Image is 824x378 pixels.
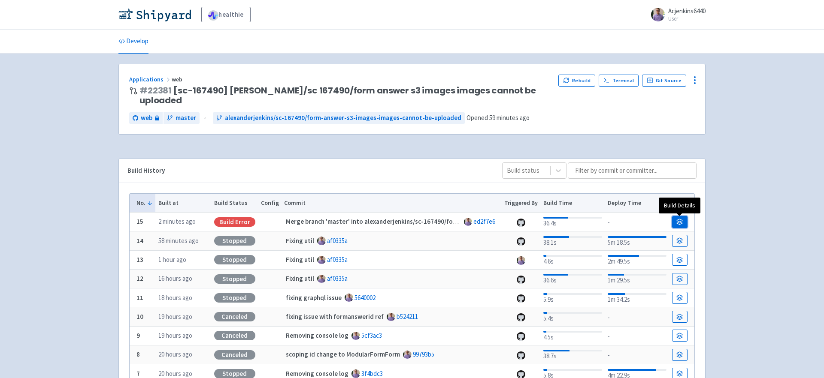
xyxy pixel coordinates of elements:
[141,113,152,123] span: web
[672,216,688,228] a: Build Details
[286,255,314,264] strong: Fixing util
[118,8,191,21] img: Shipyard logo
[214,217,255,227] div: Build Error
[158,217,196,225] time: 2 minutes ago
[543,215,602,228] div: 36.4s
[286,369,348,378] strong: Removing console log
[158,350,192,358] time: 20 hours ago
[286,350,400,358] strong: scoping id change to ModularFormForm
[136,294,143,302] b: 11
[672,292,688,304] a: Build Details
[258,194,282,213] th: Config
[361,369,383,378] a: 3f4bdc3
[668,7,706,15] span: Acjenkins6440
[158,331,192,339] time: 19 hours ago
[672,311,688,323] a: Build Details
[158,255,186,264] time: 1 hour ago
[201,7,251,22] a: healthie
[642,75,686,87] a: Git Source
[158,369,192,378] time: 20 hours ago
[543,253,602,267] div: 4.6s
[214,274,255,284] div: Stopped
[608,349,666,360] div: -
[225,113,461,123] span: alexanderjenkins/sc-167490/form-answer-s3-images-images-cannot-be-uploaded
[286,217,601,225] strong: Merge branch 'master' into alexanderjenkins/sc-167490/form-answer-s3-images-images-cannot-be-uplo...
[608,253,666,267] div: 2m 49.5s
[543,348,602,361] div: 38.7s
[211,194,258,213] th: Build Status
[668,16,706,21] small: User
[568,162,697,179] input: Filter by commit or committer...
[136,369,140,378] b: 7
[558,75,595,87] button: Rebuild
[672,273,688,285] a: Build Details
[540,194,605,213] th: Build Time
[158,294,192,302] time: 18 hours ago
[672,235,688,247] a: Build Details
[473,217,495,225] a: ed2f7e6
[286,312,384,321] strong: fixing issue with formanswerid ref
[608,330,666,342] div: -
[127,166,488,176] div: Build History
[136,198,153,207] button: No.
[139,86,551,105] span: [sc-167490] [PERSON_NAME]/sc 167490/form answer s3 images images cannot be uploaded
[599,75,639,87] a: Terminal
[543,329,602,342] div: 4.5s
[327,237,348,245] a: af0335a
[672,349,688,361] a: Build Details
[672,330,688,342] a: Build Details
[361,331,382,339] a: 5cf3ac3
[158,237,199,245] time: 58 minutes ago
[136,331,140,339] b: 9
[608,272,666,285] div: 1m 29.5s
[282,194,502,213] th: Commit
[214,293,255,303] div: Stopped
[467,114,530,122] span: Opened
[164,112,200,124] a: master
[327,255,348,264] a: af0335a
[213,112,465,124] a: alexanderjenkins/sc-167490/form-answer-s3-images-images-cannot-be-uploaded
[286,274,314,282] strong: Fixing util
[608,234,666,248] div: 5m 18.5s
[129,75,172,83] a: Applications
[286,294,342,302] strong: fixing graphql issue
[136,350,140,358] b: 8
[543,272,602,285] div: 36.6s
[214,255,255,264] div: Stopped
[327,274,348,282] a: af0335a
[158,274,192,282] time: 16 hours ago
[155,194,211,213] th: Built at
[136,274,143,282] b: 12
[608,291,666,305] div: 1m 34.2s
[158,312,192,321] time: 19 hours ago
[646,8,706,21] a: Acjenkins6440 User
[286,237,314,245] strong: Fixing util
[214,236,255,246] div: Stopped
[397,312,418,321] a: b524211
[543,291,602,305] div: 5.9s
[502,194,541,213] th: Triggered By
[172,75,184,83] span: web
[608,311,666,323] div: -
[214,312,255,321] div: Canceled
[286,331,348,339] strong: Removing console log
[214,331,255,340] div: Canceled
[136,312,143,321] b: 10
[672,254,688,266] a: Build Details
[605,194,669,213] th: Deploy Time
[214,350,255,360] div: Canceled
[608,216,666,228] div: -
[176,113,196,123] span: master
[129,112,163,124] a: web
[136,255,143,264] b: 13
[118,30,148,54] a: Develop
[136,237,143,245] b: 14
[543,234,602,248] div: 38.1s
[136,217,143,225] b: 15
[543,310,602,324] div: 5.4s
[139,84,172,96] a: #22381
[203,113,209,123] span: ←
[354,294,376,302] a: 5640002
[489,114,530,122] time: 59 minutes ago
[413,350,434,358] a: 99793b5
